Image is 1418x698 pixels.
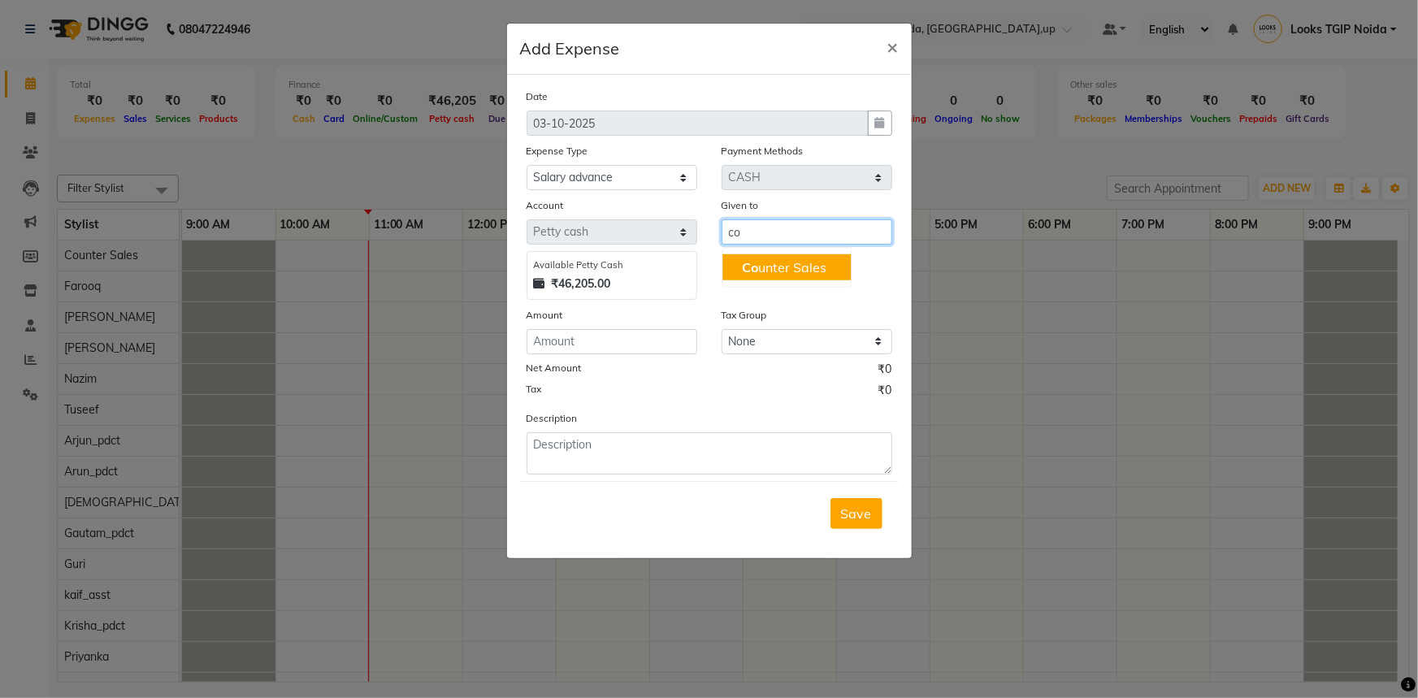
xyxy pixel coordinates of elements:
[722,198,759,213] label: Given to
[878,382,892,403] span: ₹0
[742,259,826,275] ngb-highlight: unter Sales
[527,89,549,104] label: Date
[874,24,912,69] button: Close
[887,34,899,59] span: ×
[841,505,872,522] span: Save
[742,259,758,275] span: Co
[527,382,542,397] label: Tax
[534,258,690,272] div: Available Petty Cash
[552,275,611,293] strong: ₹46,205.00
[722,219,892,245] input: Given to
[527,361,582,375] label: Net Amount
[527,411,578,426] label: Description
[520,37,620,61] h5: Add Expense
[722,144,804,158] label: Payment Methods
[722,308,767,323] label: Tax Group
[527,329,697,354] input: Amount
[527,308,563,323] label: Amount
[878,361,892,382] span: ₹0
[527,198,564,213] label: Account
[830,498,882,529] button: Save
[527,144,588,158] label: Expense Type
